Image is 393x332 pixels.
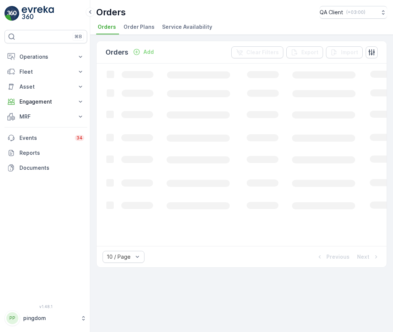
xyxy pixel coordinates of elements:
[76,135,83,141] p: 34
[4,49,87,64] button: Operations
[246,49,279,56] p: Clear Filters
[4,145,87,160] a: Reports
[19,164,84,172] p: Documents
[96,6,126,18] p: Orders
[162,23,212,31] span: Service Availability
[106,47,128,58] p: Orders
[6,312,18,324] div: PP
[23,314,77,322] p: pingdom
[320,6,387,19] button: QA Client(+03:00)
[4,79,87,94] button: Asset
[22,6,54,21] img: logo_light-DOdMpM7g.png
[320,9,343,16] p: QA Client
[326,46,363,58] button: Import
[4,64,87,79] button: Fleet
[19,53,72,61] p: Operations
[19,83,72,90] p: Asset
[301,49,319,56] p: Export
[315,252,350,261] button: Previous
[19,113,72,120] p: MRF
[4,6,19,21] img: logo
[19,134,70,142] p: Events
[4,160,87,175] a: Documents
[326,253,350,261] p: Previous
[341,49,358,56] p: Import
[4,310,87,326] button: PPpingdom
[231,46,283,58] button: Clear Filters
[4,109,87,124] button: MRF
[4,94,87,109] button: Engagement
[346,9,365,15] p: ( +03:00 )
[19,98,72,105] p: Engagement
[4,304,87,309] span: v 1.48.1
[4,130,87,145] a: Events34
[130,47,157,56] button: Add
[356,252,381,261] button: Next
[19,68,72,76] p: Fleet
[98,23,116,31] span: Orders
[19,149,84,157] p: Reports
[124,23,155,31] span: Order Plans
[143,48,154,56] p: Add
[74,34,82,40] p: ⌘B
[286,46,323,58] button: Export
[357,253,369,261] p: Next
